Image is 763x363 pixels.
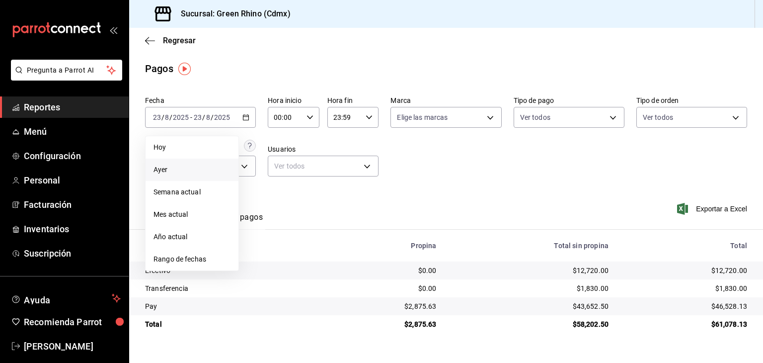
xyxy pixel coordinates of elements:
[153,113,161,121] input: --
[335,266,437,275] div: $0.00
[145,97,256,104] label: Fecha
[452,319,609,329] div: $58,202.50
[211,113,214,121] span: /
[624,242,747,250] div: Total
[520,112,550,122] span: Ver todos
[643,112,673,122] span: Ver todos
[24,100,121,114] span: Reportes
[178,63,191,75] img: Tooltip marker
[636,97,747,104] label: Tipo de orden
[109,26,117,34] button: open_drawer_menu
[268,146,379,153] label: Usuarios
[24,198,121,211] span: Facturación
[173,8,291,20] h3: Sucursal: Green Rhino (Cdmx)
[27,65,107,76] span: Pregunta a Parrot AI
[226,212,263,229] button: Ver pagos
[153,254,230,265] span: Rango de fechas
[153,142,230,153] span: Hoy
[24,315,121,329] span: Recomienda Parrot
[163,36,196,45] span: Regresar
[268,97,319,104] label: Hora inicio
[397,112,448,122] span: Elige las marcas
[172,113,189,121] input: ----
[335,242,437,250] div: Propina
[679,203,747,215] button: Exportar a Excel
[145,283,319,293] div: Transferencia
[169,113,172,121] span: /
[206,113,211,121] input: --
[327,97,379,104] label: Hora fin
[190,113,192,121] span: -
[153,209,230,220] span: Mes actual
[11,60,122,81] button: Pregunta a Parrot AI
[7,72,122,83] a: Pregunta a Parrot AI
[390,97,501,104] label: Marca
[153,187,230,197] span: Semana actual
[24,292,108,304] span: Ayuda
[624,266,747,275] div: $12,720.00
[193,113,202,121] input: --
[24,149,121,163] span: Configuración
[335,283,437,293] div: $0.00
[153,232,230,242] span: Año actual
[24,174,121,187] span: Personal
[268,156,379,177] div: Ver todos
[145,301,319,311] div: Pay
[452,283,609,293] div: $1,830.00
[202,113,205,121] span: /
[24,340,121,353] span: [PERSON_NAME]
[335,319,437,329] div: $2,875.63
[452,266,609,275] div: $12,720.00
[624,301,747,311] div: $46,528.13
[24,222,121,236] span: Inventarios
[145,61,173,76] div: Pagos
[514,97,624,104] label: Tipo de pago
[145,319,319,329] div: Total
[452,242,609,250] div: Total sin propina
[153,165,230,175] span: Ayer
[164,113,169,121] input: --
[24,125,121,138] span: Menú
[161,113,164,121] span: /
[452,301,609,311] div: $43,652.50
[145,36,196,45] button: Regresar
[624,283,747,293] div: $1,830.00
[24,247,121,260] span: Suscripción
[335,301,437,311] div: $2,875.63
[214,113,230,121] input: ----
[624,319,747,329] div: $61,078.13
